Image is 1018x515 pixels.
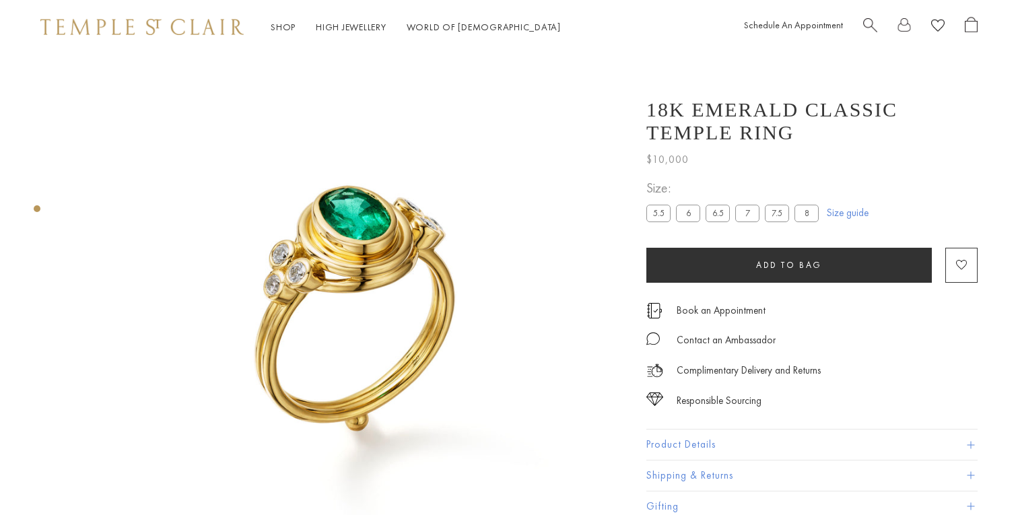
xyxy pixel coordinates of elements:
[646,303,663,318] img: icon_appointment.svg
[646,205,671,221] label: 5.5
[407,21,561,33] a: World of [DEMOGRAPHIC_DATA]World of [DEMOGRAPHIC_DATA]
[646,332,660,345] img: MessageIcon-01_2.svg
[756,259,822,271] span: Add to bag
[863,17,877,38] a: Search
[965,17,978,38] a: Open Shopping Bag
[34,202,40,223] div: Product gallery navigation
[646,362,663,379] img: icon_delivery.svg
[646,98,978,144] h1: 18K Emerald Classic Temple Ring
[271,21,296,33] a: ShopShop
[646,430,978,460] button: Product Details
[827,206,869,219] a: Size guide
[646,392,663,406] img: icon_sourcing.svg
[677,332,776,349] div: Contact an Ambassador
[677,303,766,318] a: Book an Appointment
[765,205,789,221] label: 7.5
[735,205,759,221] label: 7
[744,19,843,31] a: Schedule An Appointment
[706,205,730,221] label: 6.5
[676,205,700,221] label: 6
[271,19,561,36] nav: Main navigation
[646,177,824,199] span: Size:
[677,392,761,409] div: Responsible Sourcing
[316,21,386,33] a: High JewelleryHigh Jewellery
[951,452,1005,502] iframe: Gorgias live chat messenger
[646,151,689,168] span: $10,000
[677,362,821,379] p: Complimentary Delivery and Returns
[794,205,819,221] label: 8
[646,460,978,491] button: Shipping & Returns
[646,248,932,283] button: Add to bag
[931,17,945,38] a: View Wishlist
[40,19,244,35] img: Temple St. Clair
